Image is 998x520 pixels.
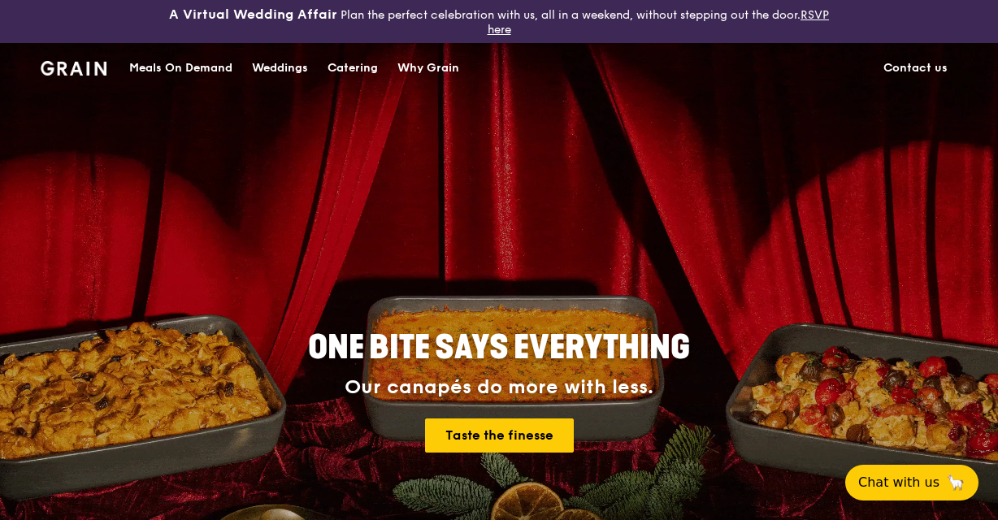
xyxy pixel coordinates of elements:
a: RSVP here [488,8,830,37]
div: Why Grain [397,44,459,93]
a: Why Grain [388,44,469,93]
a: Taste the finesse [425,418,574,453]
div: Catering [328,44,378,93]
button: Chat with us🦙 [845,465,978,500]
span: ONE BITE SAYS EVERYTHING [308,328,690,367]
a: GrainGrain [41,42,106,91]
div: Plan the perfect celebration with us, all in a weekend, without stepping out the door. [167,6,832,37]
a: Contact us [874,44,957,93]
a: Catering [318,44,388,93]
h3: A Virtual Wedding Affair [169,6,337,23]
div: Meals On Demand [129,44,232,93]
div: Our canapés do more with less. [206,376,792,399]
img: Grain [41,61,106,76]
div: Weddings [252,44,308,93]
a: Weddings [242,44,318,93]
span: 🦙 [946,473,965,492]
span: Chat with us [858,473,939,492]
